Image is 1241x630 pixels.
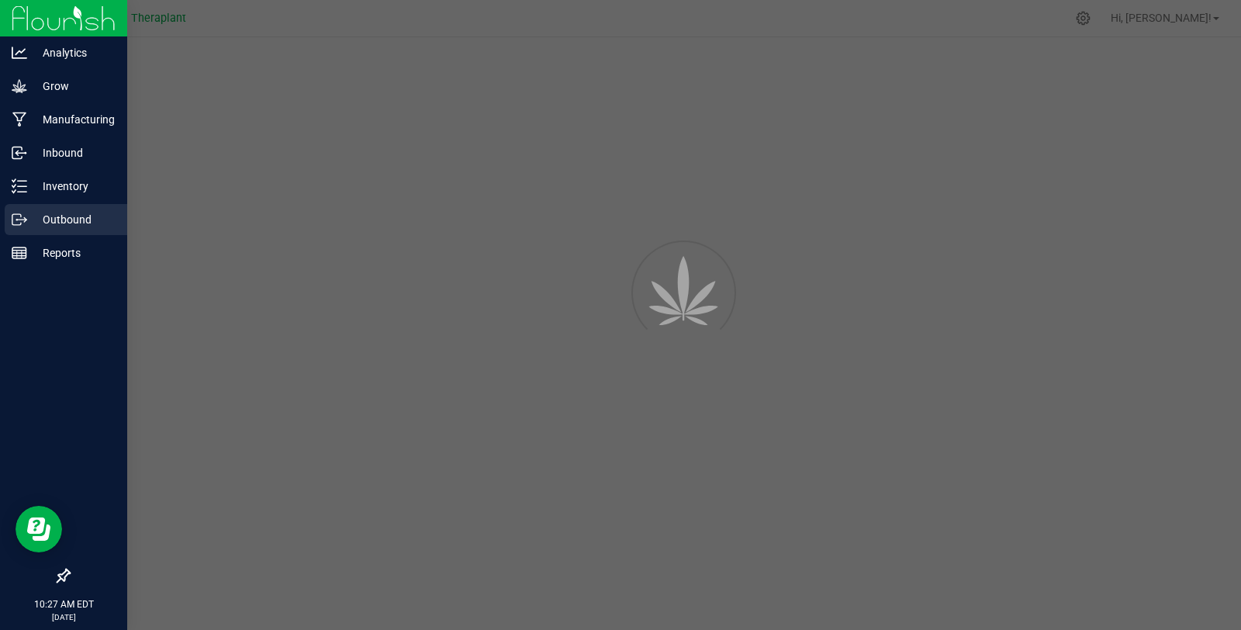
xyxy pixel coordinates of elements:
[27,177,120,196] p: Inventory
[27,210,120,229] p: Outbound
[27,110,120,129] p: Manufacturing
[12,245,27,261] inline-svg: Reports
[27,244,120,262] p: Reports
[12,112,27,127] inline-svg: Manufacturing
[12,78,27,94] inline-svg: Grow
[12,212,27,227] inline-svg: Outbound
[27,43,120,62] p: Analytics
[7,611,120,623] p: [DATE]
[12,178,27,194] inline-svg: Inventory
[27,144,120,162] p: Inbound
[12,45,27,61] inline-svg: Analytics
[16,506,62,552] iframe: Resource center
[12,145,27,161] inline-svg: Inbound
[27,77,120,95] p: Grow
[7,597,120,611] p: 10:27 AM EDT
